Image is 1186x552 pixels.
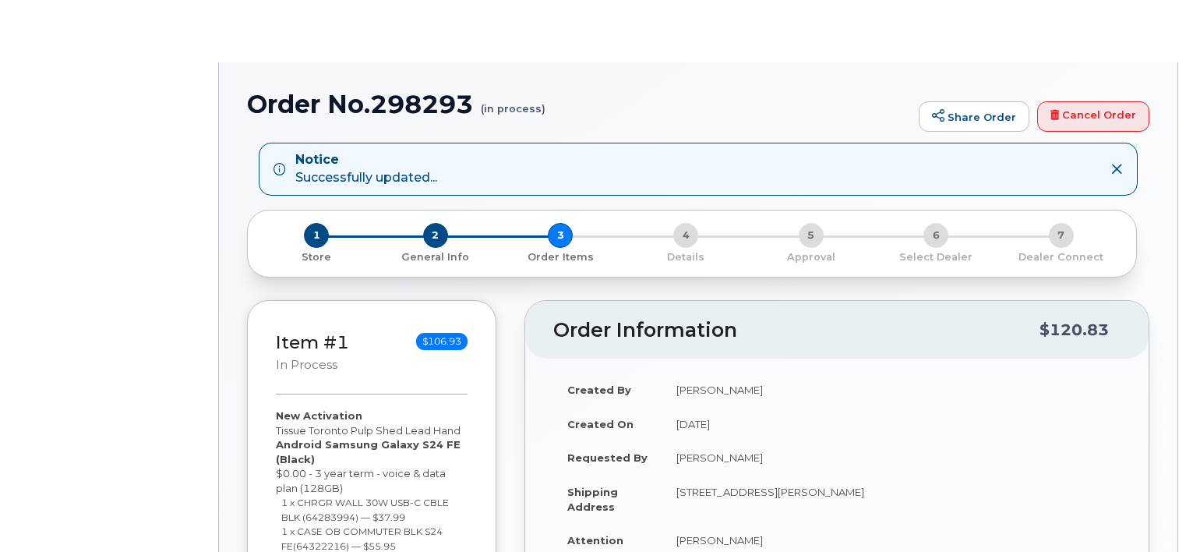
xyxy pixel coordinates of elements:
a: 2 General Info [373,248,499,264]
p: General Info [379,250,492,264]
strong: Created On [567,418,634,430]
a: Cancel Order [1037,101,1149,133]
h1: Order No.298293 [247,90,911,118]
h2: Order Information [553,320,1040,341]
strong: Created By [567,384,631,396]
a: Share Order [919,101,1029,133]
strong: Attention [567,534,623,547]
strong: Shipping Address [567,486,618,513]
div: $120.83 [1040,315,1109,345]
strong: Notice [295,151,437,169]
span: 1 [304,223,329,248]
small: in process [276,358,337,372]
td: [DATE] [662,407,1121,441]
strong: Requested By [567,451,648,464]
small: 1 x CHRGR WALL 30W USB-C CBLE BLK (64283994) — $37.99 [281,497,449,523]
small: 1 x CASE OB COMMUTER BLK S24 FE(64322216) — $55.95 [281,525,443,552]
div: Successfully updated... [295,151,437,187]
a: 1 Store [260,248,373,264]
small: (in process) [481,90,545,115]
td: [STREET_ADDRESS][PERSON_NAME] [662,475,1121,523]
td: [PERSON_NAME] [662,373,1121,407]
td: [PERSON_NAME] [662,441,1121,475]
p: Store [266,250,367,264]
span: $106.93 [416,333,468,350]
strong: Android Samsung Galaxy S24 FE (Black) [276,438,461,465]
strong: New Activation [276,409,362,422]
span: 2 [423,223,448,248]
a: Item #1 [276,331,349,353]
